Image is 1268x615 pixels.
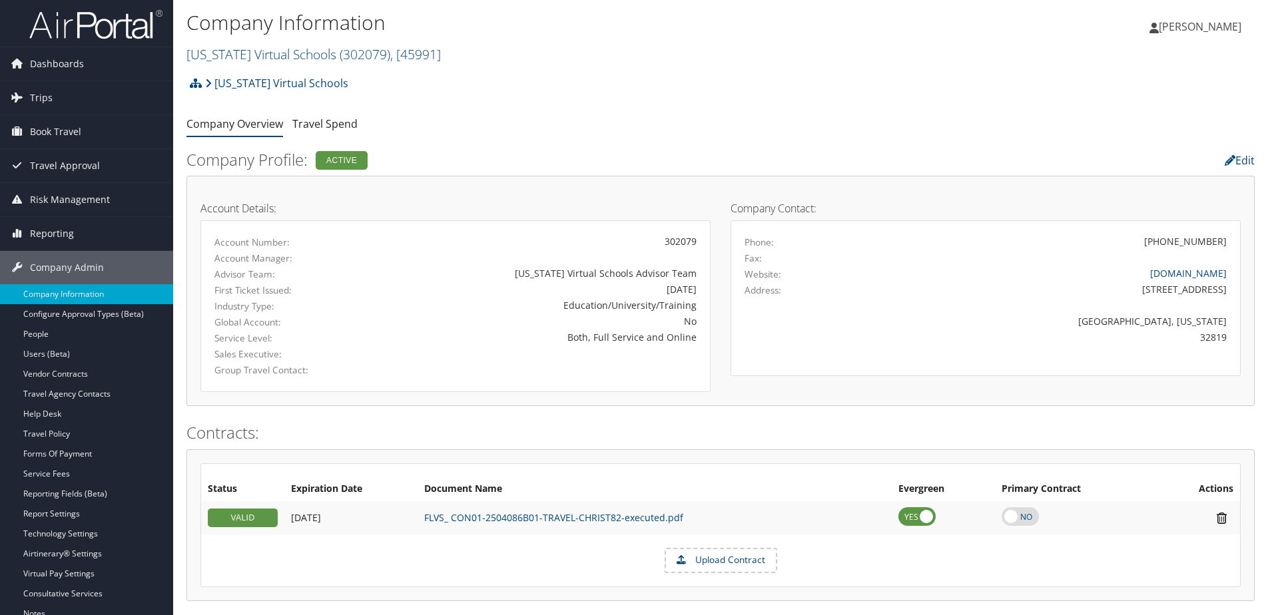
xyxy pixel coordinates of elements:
[214,268,362,281] label: Advisor Team:
[30,251,104,284] span: Company Admin
[995,477,1156,501] th: Primary Contract
[382,314,697,328] div: No
[214,315,362,329] label: Global Account:
[1210,511,1233,525] i: Remove Contract
[30,115,81,148] span: Book Travel
[30,149,100,182] span: Travel Approval
[745,268,781,281] label: Website:
[186,116,283,131] a: Company Overview
[870,282,1227,296] div: [STREET_ADDRESS]
[186,421,1255,444] h2: Contracts:
[1144,234,1227,248] div: [PHONE_NUMBER]
[30,183,110,216] span: Risk Management
[201,477,284,501] th: Status
[208,509,278,527] div: VALID
[214,331,362,345] label: Service Level:
[1150,267,1227,280] a: [DOMAIN_NAME]
[214,236,362,249] label: Account Number:
[382,298,697,312] div: Education/University/Training
[30,81,53,114] span: Trips
[214,284,362,297] label: First Ticket Issued:
[186,148,892,171] h2: Company Profile:
[745,252,762,265] label: Fax:
[382,330,697,344] div: Both, Full Service and Online
[30,47,84,81] span: Dashboards
[205,70,348,97] a: [US_STATE] Virtual Schools
[382,234,697,248] div: 302079
[870,314,1227,328] div: [GEOGRAPHIC_DATA], [US_STATE]
[745,284,781,297] label: Address:
[200,203,711,214] h4: Account Details:
[418,477,892,501] th: Document Name
[892,477,995,501] th: Evergreen
[1149,7,1255,47] a: [PERSON_NAME]
[382,282,697,296] div: [DATE]
[731,203,1241,214] h4: Company Contact:
[284,477,418,501] th: Expiration Date
[424,511,683,524] a: FLVS_ CON01-2504086B01-TRAVEL-CHRIST82-executed.pdf
[29,9,162,40] img: airportal-logo.png
[1157,477,1240,501] th: Actions
[214,300,362,313] label: Industry Type:
[291,511,321,524] span: [DATE]
[214,252,362,265] label: Account Manager:
[186,9,898,37] h1: Company Information
[214,347,362,361] label: Sales Executive:
[186,45,441,63] a: [US_STATE] Virtual Schools
[340,45,390,63] span: ( 302079 )
[291,512,411,524] div: Add/Edit Date
[30,217,74,250] span: Reporting
[214,363,362,377] label: Group Travel Contact:
[390,45,441,63] span: , [ 45991 ]
[666,549,776,572] label: Upload Contract
[745,236,774,249] label: Phone:
[292,116,358,131] a: Travel Spend
[316,151,368,170] div: Active
[1159,19,1241,34] span: [PERSON_NAME]
[870,330,1227,344] div: 32819
[1225,153,1255,168] a: Edit
[382,266,697,280] div: [US_STATE] Virtual Schools Advisor Team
